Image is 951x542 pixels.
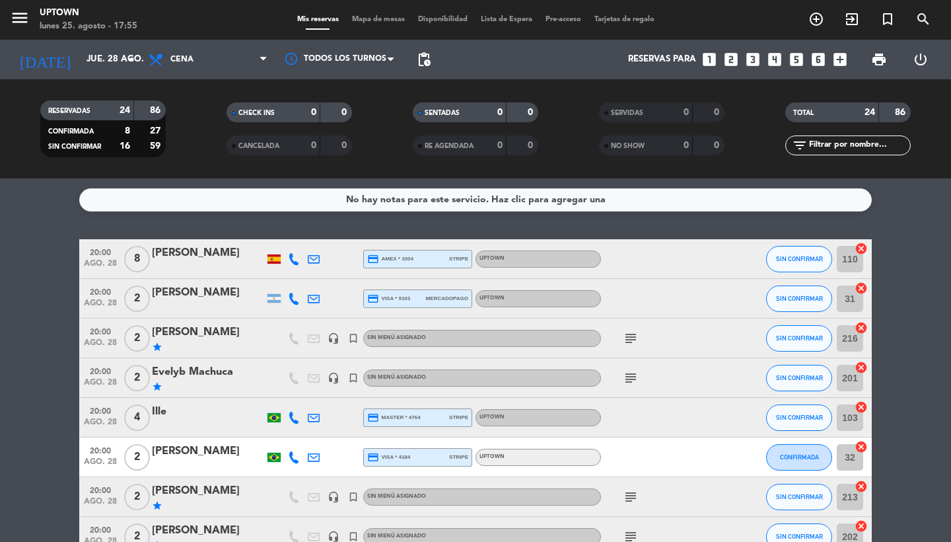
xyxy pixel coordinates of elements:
[411,16,474,23] span: Disponibilidad
[623,330,639,346] i: subject
[238,143,279,149] span: CANCELADA
[84,403,117,418] span: 20:00
[479,414,505,420] span: UPTOWN
[124,246,150,272] span: 8
[780,453,819,461] span: CONFIRMADA
[855,440,868,453] i: cancel
[328,491,339,503] i: headset_mic
[766,246,832,272] button: SIN CONFIRMAR
[152,342,162,352] i: star
[808,11,824,27] i: add_circle_outline
[328,332,339,344] i: headset_mic
[84,482,117,497] span: 20:00
[367,253,413,265] span: amex * 1004
[84,457,117,473] span: ago. 28
[84,522,117,537] span: 20:00
[152,324,264,341] div: [PERSON_NAME]
[124,325,150,352] span: 2
[125,126,130,135] strong: 8
[425,110,460,116] span: SENTADAS
[810,51,827,68] i: looks_6
[497,141,503,150] strong: 0
[449,413,468,422] span: stripe
[124,286,150,312] span: 2
[124,444,150,471] span: 2
[855,361,868,374] i: cancel
[367,293,410,305] span: visa * 9103
[684,141,689,150] strong: 0
[871,52,887,67] span: print
[347,332,359,344] i: turned_in_not
[766,51,783,68] i: looks_4
[84,378,117,393] span: ago. 28
[124,484,150,510] span: 2
[776,374,823,381] span: SIN CONFIRMAR
[367,494,426,499] span: Sin menú asignado
[701,51,718,68] i: looks_one
[766,365,832,391] button: SIN CONFIRMAR
[341,141,349,150] strong: 0
[84,497,117,512] span: ago. 28
[855,282,868,295] i: cancel
[722,51,740,68] i: looks_two
[776,295,823,302] span: SIN CONFIRMAR
[48,143,101,150] span: SIN CONFIRMAR
[84,284,117,299] span: 20:00
[766,444,832,471] button: CONFIRMADA
[766,405,832,431] button: SIN CONFIRMAR
[84,418,117,433] span: ago. 28
[744,51,761,68] i: looks_3
[84,244,117,259] span: 20:00
[416,52,432,67] span: pending_actions
[150,126,163,135] strong: 27
[170,55,194,64] span: Cena
[84,299,117,314] span: ago. 28
[528,141,536,150] strong: 0
[367,451,379,463] i: credit_card
[766,484,832,510] button: SIN CONFIRMAR
[367,375,426,380] span: Sin menú asignado
[120,141,130,151] strong: 16
[425,143,474,149] span: RE AGENDADA
[895,108,908,117] strong: 86
[426,294,468,303] span: mercadopago
[623,370,639,386] i: subject
[347,372,359,384] i: turned_in_not
[40,20,137,33] div: lunes 25. agosto - 17:55
[40,7,137,20] div: Uptown
[479,256,505,261] span: UPTOWN
[367,293,379,305] i: credit_card
[124,365,150,391] span: 2
[915,11,931,27] i: search
[793,110,814,116] span: TOTAL
[808,138,910,153] input: Filtrar por nombre...
[714,108,722,117] strong: 0
[528,108,536,117] strong: 0
[539,16,588,23] span: Pre-acceso
[497,108,503,117] strong: 0
[367,335,426,340] span: Sin menú asignado
[479,295,505,301] span: UPTOWN
[347,491,359,503] i: turned_in_not
[152,522,264,539] div: [PERSON_NAME]
[84,442,117,457] span: 20:00
[238,110,275,116] span: CHECK INS
[855,520,868,533] i: cancel
[855,480,868,493] i: cancel
[611,110,643,116] span: SERVIDAS
[611,143,645,149] span: NO SHOW
[880,11,896,27] i: turned_in_not
[291,16,345,23] span: Mis reservas
[124,405,150,431] span: 4
[776,533,823,540] span: SIN CONFIRMAR
[346,192,606,208] div: No hay notas para este servicio. Haz clic para agregar una
[831,51,849,68] i: add_box
[449,453,468,461] span: stripe
[864,108,875,117] strong: 24
[150,106,163,115] strong: 86
[152,364,264,381] div: Evelyb Machuca
[367,533,426,539] span: Sin menú asignado
[152,245,264,262] div: [PERSON_NAME]
[84,259,117,274] span: ago. 28
[152,284,264,301] div: [PERSON_NAME]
